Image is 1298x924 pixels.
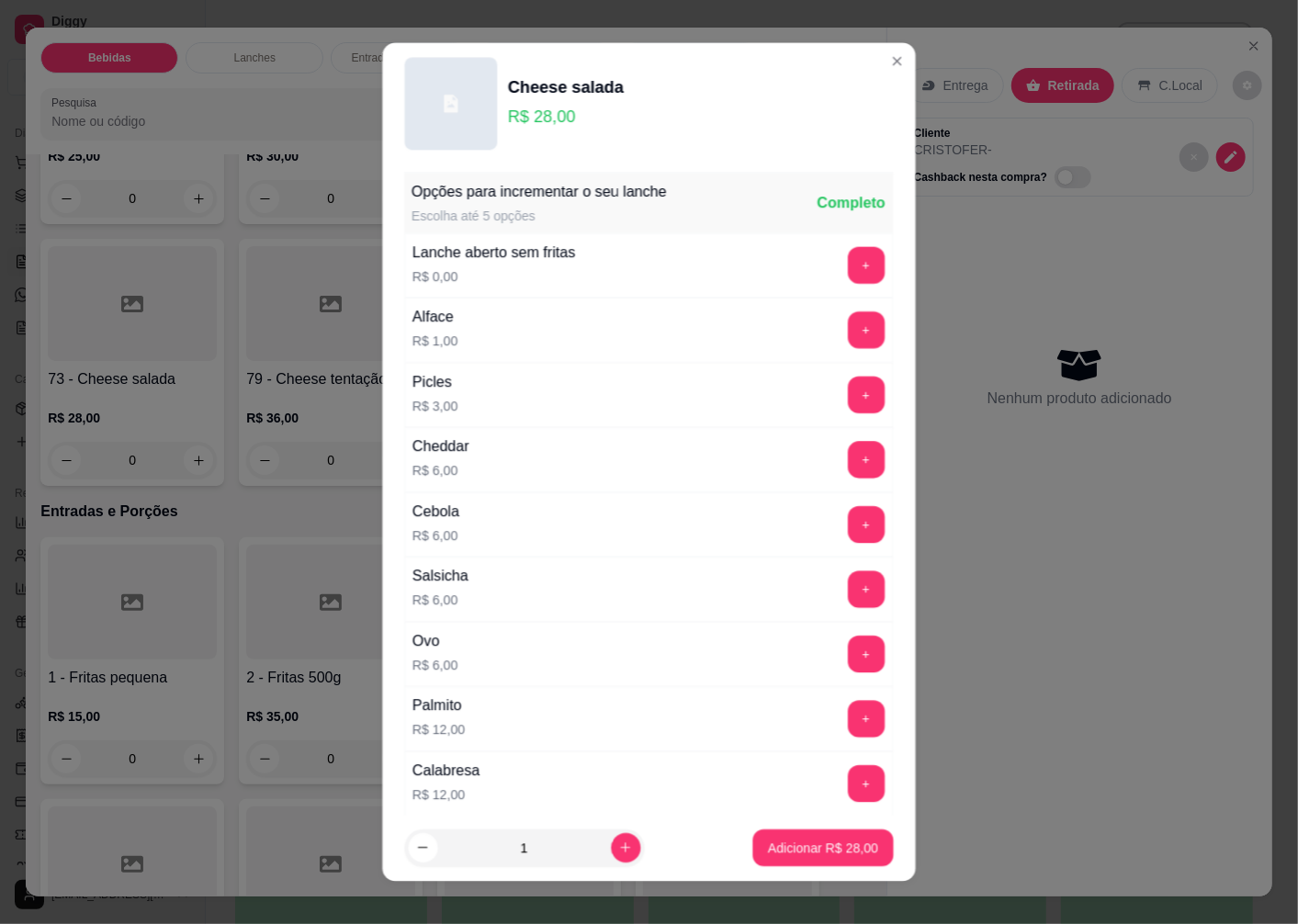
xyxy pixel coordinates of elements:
div: Cebola [412,501,459,524]
div: Alface [412,307,457,329]
p: R$ 6,00 [412,592,468,610]
p: R$ 28,00 [508,104,624,130]
button: add [848,247,885,284]
p: R$ 0,00 [412,268,575,287]
button: increase-product-quantity [611,833,640,862]
div: Cheddar [412,436,469,458]
button: add [848,571,885,608]
div: Ovo [412,631,457,653]
button: add [848,766,885,803]
p: R$ 6,00 [412,462,469,480]
p: R$ 12,00 [412,786,480,805]
button: add [848,442,885,479]
button: Close [882,47,911,76]
p: R$ 6,00 [412,657,457,675]
div: Escolha até 5 opções [412,208,667,226]
div: Salsicha [412,566,468,588]
button: decrease-product-quantity [408,833,437,862]
div: Calabresa [412,761,480,783]
p: Adicionar R$ 28,00 [768,839,878,857]
div: Cheese salada [508,74,624,100]
button: add [848,312,885,349]
button: add [848,701,885,738]
p: R$ 1,00 [412,332,457,351]
button: add [848,637,885,673]
div: Completo [818,193,886,215]
button: add [848,377,885,414]
div: Opções para incrementar o seu lanche [412,182,667,204]
div: Palmito [412,695,465,717]
p: R$ 3,00 [412,398,457,416]
p: R$ 12,00 [412,722,465,740]
button: add [848,507,885,544]
button: Adicionar R$ 28,00 [753,829,893,866]
div: Picles [412,372,457,394]
p: R$ 6,00 [412,527,459,546]
div: Lanche aberto sem fritas [412,242,575,264]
